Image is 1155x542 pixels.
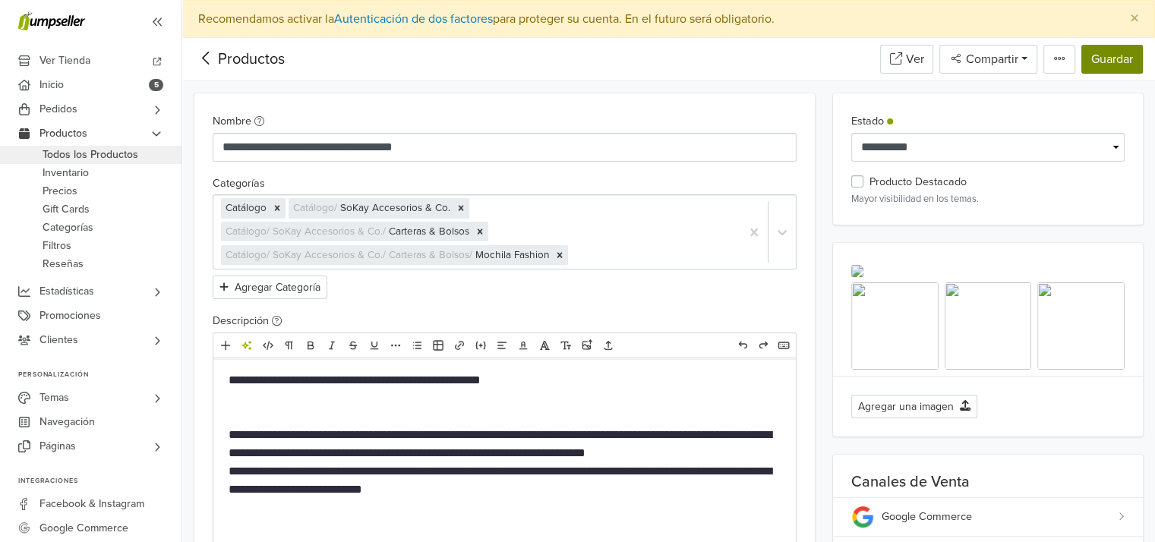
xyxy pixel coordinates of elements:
[472,222,488,241] div: Remove [object Object]
[963,52,1018,67] span: Compartir
[226,249,273,261] span: Catálogo /
[428,336,448,355] a: Tabla
[226,202,267,214] span: Catálogo
[258,336,278,355] a: HTML
[269,198,286,218] div: Remove [object Object]
[869,174,967,191] label: Producto Destacado
[1130,8,1139,30] span: ×
[340,202,450,214] span: SoKay Accesorios & Co.
[577,336,597,355] a: Subir imágenes
[43,237,71,255] span: Filtros
[833,497,1143,537] a: Google Commerce
[43,219,93,237] span: Categorías
[39,410,95,434] span: Navegación
[213,313,282,329] label: Descripción
[273,249,389,261] span: SoKay Accesorios & Co. /
[39,279,94,304] span: Estadísticas
[386,336,406,355] a: Más formato
[851,113,893,130] label: Estado
[43,164,89,182] span: Inventario
[851,265,863,277] img: 22_---_1757721873309.jpg
[194,48,285,71] div: Productos
[1115,1,1154,37] button: Close
[1081,45,1143,74] button: Guardar
[407,336,427,355] a: Lista
[389,225,469,238] span: Carteras & Bolsos
[753,336,773,355] a: Rehacer
[882,509,1118,525] div: Google Commerce
[39,516,128,540] span: Google Commerce
[43,146,138,164] span: Todos los Productos
[216,336,235,355] a: Añadir
[43,255,84,273] span: Reseñas
[39,73,64,97] span: Inicio
[39,328,78,352] span: Clientes
[213,113,264,130] label: Nombre
[851,282,939,370] img: 22_---_1757721873309.jpg
[939,45,1037,74] button: Compartir
[279,336,299,355] a: Formato
[733,336,753,355] a: Deshacer
[273,225,389,238] span: SoKay Accesorios & Co. /
[535,336,554,355] a: Fuente
[851,192,1125,206] p: Mayor visibilidad en los temas.
[450,336,469,355] a: Enlace
[851,473,1125,491] p: Canales de Venta
[43,200,90,219] span: Gift Cards
[226,225,273,238] span: Catálogo /
[343,336,363,355] a: Eliminado
[322,336,342,355] a: Cursiva
[149,79,163,91] span: 5
[556,336,576,355] a: Tamaño de fuente
[213,276,327,299] button: Agregar Categoría
[551,245,568,265] div: Remove [object Object]
[39,304,101,328] span: Promociones
[774,336,794,355] a: Atajos
[851,506,874,528] img: sc_google_logo.png
[293,202,340,214] span: Catálogo /
[364,336,384,355] a: Subrayado
[39,492,144,516] span: Facebook & Instagram
[18,477,181,486] p: Integraciones
[39,49,90,73] span: Ver Tienda
[39,386,69,410] span: Temas
[598,336,618,355] a: Subir archivos
[389,249,475,261] span: Carteras & Bolsos /
[301,336,320,355] a: Negrita
[39,97,77,121] span: Pedidos
[334,11,493,27] a: Autenticación de dos factores
[43,182,77,200] span: Precios
[237,336,257,355] a: Herramientas de IA
[39,434,76,458] span: Páginas
[471,336,491,355] a: Incrustar
[39,121,87,146] span: Productos
[1037,282,1125,370] img: 24_---_1757721900491.jpg
[513,336,533,355] a: Color del texto
[851,395,977,418] button: Agregar una imagen
[453,198,469,218] div: Remove [object Object]
[492,336,512,355] a: Alineación
[945,282,1032,370] img: 23_---_1757721889230.jpg
[475,249,549,261] span: Mochila Fashion
[18,370,181,380] p: Personalización
[213,175,265,192] label: Categorías
[880,45,933,74] a: Ver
